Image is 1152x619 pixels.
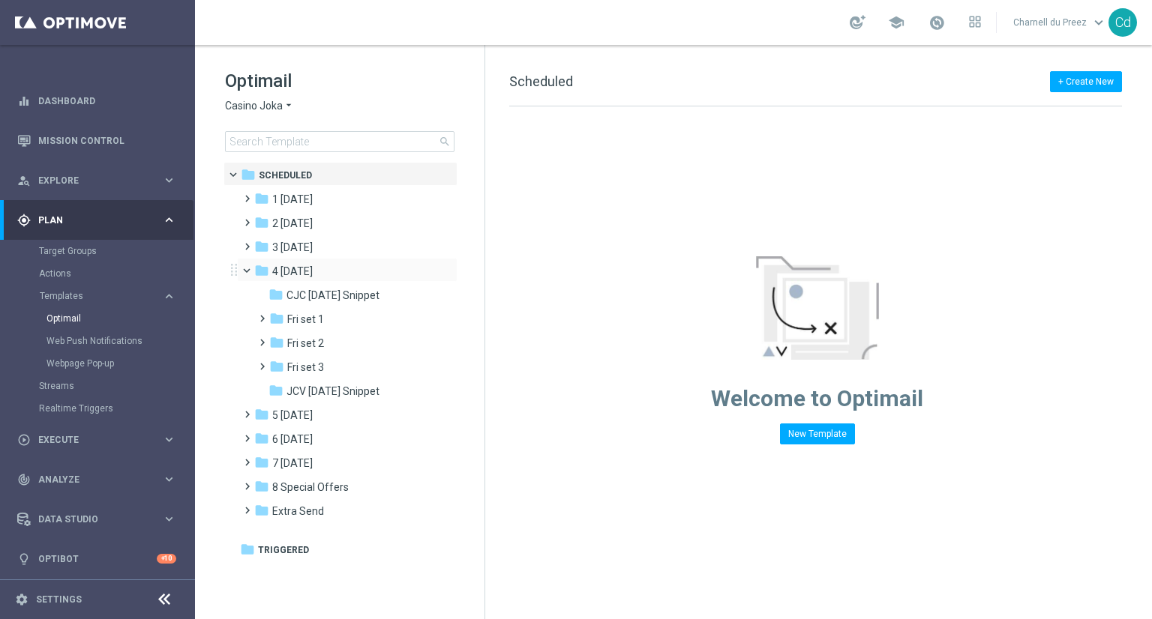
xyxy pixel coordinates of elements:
[17,433,31,447] i: play_circle_outline
[17,81,176,121] div: Dashboard
[39,402,156,414] a: Realtime Triggers
[225,99,295,113] button: Casino Joka arrow_drop_down
[39,285,193,375] div: Templates
[272,456,313,470] span: 7 Monday
[268,383,283,398] i: folder
[40,292,162,301] div: Templates
[17,214,162,227] div: Plan
[162,472,176,486] i: keyboard_arrow_right
[15,593,28,606] i: settings
[258,543,309,557] span: Triggered
[287,312,324,326] span: Fri set 1
[268,287,283,302] i: folder
[17,214,31,227] i: gps_fixed
[157,554,176,564] div: +10
[269,335,284,350] i: folder
[254,263,269,278] i: folder
[39,290,177,302] button: Templates keyboard_arrow_right
[254,431,269,446] i: folder
[39,375,193,397] div: Streams
[38,216,162,225] span: Plan
[225,69,454,93] h1: Optimail
[286,289,379,302] span: CJC Friday Snippet
[162,213,176,227] i: keyboard_arrow_right
[38,435,162,444] span: Execute
[254,479,269,494] i: folder
[272,480,349,494] span: 8 Special Offers
[16,474,177,486] button: track_changes Analyze keyboard_arrow_right
[1090,14,1107,31] span: keyboard_arrow_down
[439,136,451,148] span: search
[38,539,157,579] a: Optibot
[46,330,193,352] div: Web Push Notifications
[287,360,324,374] span: Fri set 3
[162,173,176,187] i: keyboard_arrow_right
[38,81,176,121] a: Dashboard
[780,423,855,444] button: New Template
[254,239,269,254] i: folder
[259,169,312,182] span: Scheduled
[39,397,193,420] div: Realtime Triggers
[16,553,177,565] button: lightbulb Optibot +10
[17,473,162,486] div: Analyze
[272,432,313,446] span: 6 Sunday
[46,307,193,330] div: Optimail
[38,176,162,185] span: Explore
[272,193,313,206] span: 1 Tuesday
[254,503,269,518] i: folder
[17,473,31,486] i: track_changes
[36,595,82,604] a: Settings
[39,268,156,280] a: Actions
[1108,8,1137,37] div: Cd
[286,384,379,398] span: JCV Friday Snippet
[16,513,177,525] button: Data Studio keyboard_arrow_right
[272,504,324,518] span: Extra Send
[272,408,313,422] span: 5 Saturday
[16,434,177,446] button: play_circle_outline Execute keyboard_arrow_right
[254,407,269,422] i: folder
[39,380,156,392] a: Streams
[287,336,324,350] span: Fri set 2
[1050,71,1122,92] button: + Create New
[39,245,156,257] a: Target Groups
[272,241,313,254] span: 3 Thursday
[756,256,879,360] img: emptyStateManageTemplates.jpg
[272,217,313,230] span: 2 Wednesday
[38,121,176,160] a: Mission Control
[16,95,177,107] button: equalizer Dashboard
[46,335,156,347] a: Web Push Notifications
[17,539,176,579] div: Optibot
[16,214,177,226] button: gps_fixed Plan keyboard_arrow_right
[162,289,176,304] i: keyboard_arrow_right
[283,99,295,113] i: arrow_drop_down
[269,311,284,326] i: folder
[254,215,269,230] i: folder
[162,432,176,447] i: keyboard_arrow_right
[17,174,31,187] i: person_search
[16,135,177,147] button: Mission Control
[17,552,31,566] i: lightbulb
[269,359,284,374] i: folder
[225,99,283,113] span: Casino Joka
[240,542,255,557] i: folder
[241,167,256,182] i: folder
[46,312,156,324] a: Optimail
[1012,11,1108,34] a: Charnell du Preezkeyboard_arrow_down
[46,352,193,375] div: Webpage Pop-up
[254,455,269,470] i: folder
[16,175,177,187] button: person_search Explore keyboard_arrow_right
[38,515,162,524] span: Data Studio
[254,191,269,206] i: folder
[17,174,162,187] div: Explore
[17,94,31,108] i: equalizer
[39,262,193,285] div: Actions
[46,357,156,369] a: Webpage Pop-up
